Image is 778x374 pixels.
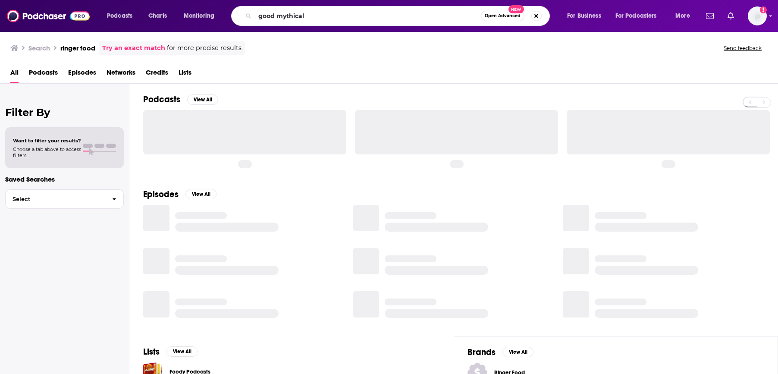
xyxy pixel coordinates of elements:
button: View All [185,189,216,199]
span: Want to filter your results? [13,138,81,144]
h2: Brands [467,347,496,358]
button: open menu [561,9,612,23]
a: EpisodesView All [143,189,216,200]
input: Search podcasts, credits, & more... [255,9,481,23]
button: open menu [178,9,226,23]
a: Credits [146,66,168,83]
span: More [675,10,690,22]
h2: Filter By [5,106,124,119]
a: Podcasts [29,66,58,83]
h3: ringer food [60,44,95,52]
p: Saved Searches [5,175,124,183]
div: Search podcasts, credits, & more... [239,6,558,26]
span: Select [6,196,105,202]
a: ListsView All [143,346,198,357]
button: open menu [610,9,669,23]
a: Show notifications dropdown [724,9,737,23]
button: open menu [669,9,701,23]
button: View All [166,346,198,357]
a: Episodes [68,66,96,83]
span: for more precise results [167,43,242,53]
button: View All [502,347,533,357]
span: Podcasts [107,10,132,22]
span: Charts [148,10,167,22]
a: PodcastsView All [143,94,218,105]
h2: Podcasts [143,94,180,105]
span: Open Advanced [485,14,521,18]
span: For Podcasters [615,10,657,22]
button: Send feedback [721,44,764,52]
img: Podchaser - Follow, Share and Rate Podcasts [7,8,90,24]
svg: Add a profile image [760,6,767,13]
span: Choose a tab above to access filters. [13,146,81,158]
a: Try an exact match [102,43,165,53]
h2: Episodes [143,189,179,200]
span: New [508,5,524,13]
h3: Search [28,44,50,52]
a: Charts [143,9,172,23]
button: Open AdvancedNew [481,11,524,21]
span: Logged in as rowan.sullivan [748,6,767,25]
button: Show profile menu [748,6,767,25]
h2: Lists [143,346,160,357]
a: All [10,66,19,83]
button: View All [187,94,218,105]
span: For Business [567,10,601,22]
a: Show notifications dropdown [703,9,717,23]
a: BrandsView All [467,347,533,358]
a: Lists [179,66,191,83]
a: Networks [107,66,135,83]
span: Monitoring [184,10,214,22]
img: User Profile [748,6,767,25]
button: Select [5,189,124,209]
button: open menu [101,9,144,23]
